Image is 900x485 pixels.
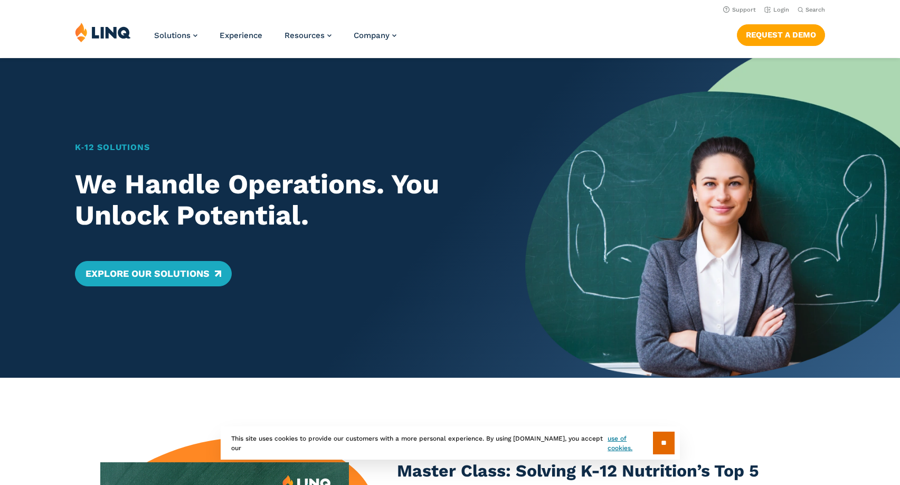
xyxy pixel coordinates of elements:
[354,31,390,40] span: Company
[154,31,191,40] span: Solutions
[737,24,825,45] a: Request a Demo
[525,58,900,378] img: Home Banner
[220,31,262,40] a: Experience
[75,169,488,232] h2: We Handle Operations. You Unlock Potential.
[737,22,825,45] nav: Button Navigation
[806,6,825,13] span: Search
[354,31,396,40] a: Company
[285,31,325,40] span: Resources
[75,261,232,286] a: Explore Our Solutions
[285,31,331,40] a: Resources
[723,6,756,13] a: Support
[798,6,825,14] button: Open Search Bar
[221,426,680,460] div: This site uses cookies to provide our customers with a more personal experience. By using [DOMAIN...
[608,434,652,453] a: use of cookies.
[75,22,131,42] img: LINQ | K‑12 Software
[75,141,488,154] h1: K‑12 Solutions
[154,22,396,57] nav: Primary Navigation
[154,31,197,40] a: Solutions
[764,6,789,13] a: Login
